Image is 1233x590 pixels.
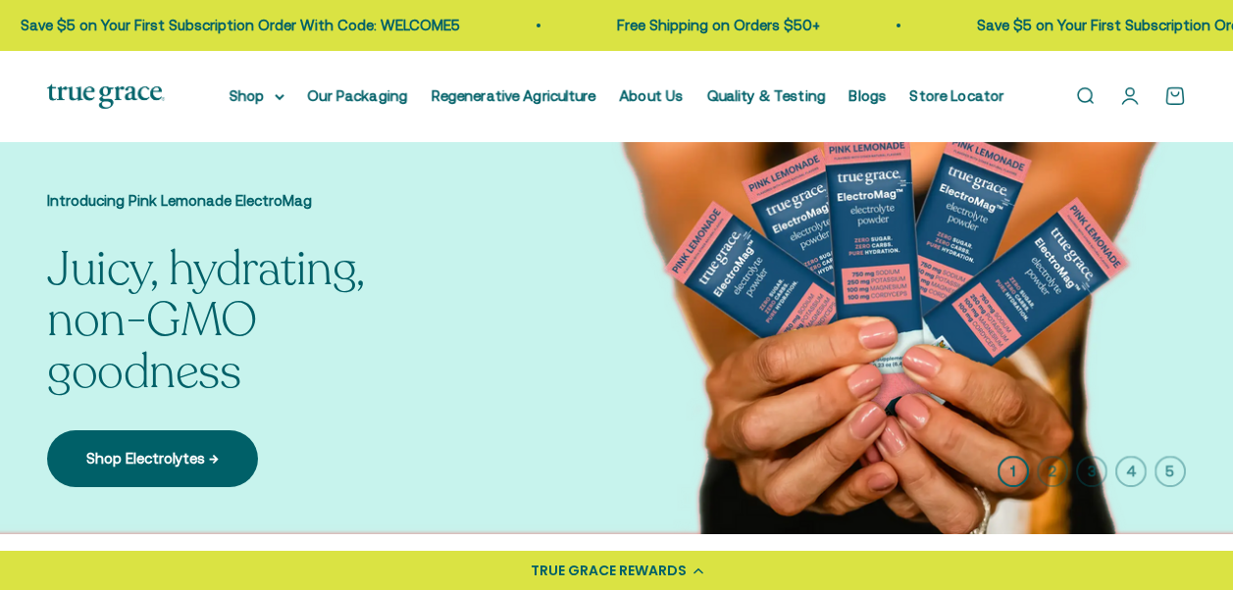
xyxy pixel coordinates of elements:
[47,430,258,487] a: Shop Electrolytes →
[47,237,365,405] split-lines: Juicy, hydrating, non-GMO goodness
[308,87,408,104] a: Our Packaging
[615,17,818,33] a: Free Shipping on Orders $50+
[849,87,887,104] a: Blogs
[910,87,1004,104] a: Store Locator
[1037,456,1068,487] button: 2
[1115,456,1147,487] button: 4
[432,87,596,104] a: Regenerative Agriculture
[19,14,458,37] p: Save $5 on Your First Subscription Order With Code: WELCOME5
[707,87,826,104] a: Quality & Testing
[531,561,687,581] div: TRUE GRACE REWARDS
[620,87,684,104] a: About Us
[998,456,1029,487] button: 1
[1076,456,1107,487] button: 3
[1155,456,1186,487] button: 5
[230,84,284,108] summary: Shop
[47,189,439,213] p: Introducing Pink Lemonade ElectroMag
